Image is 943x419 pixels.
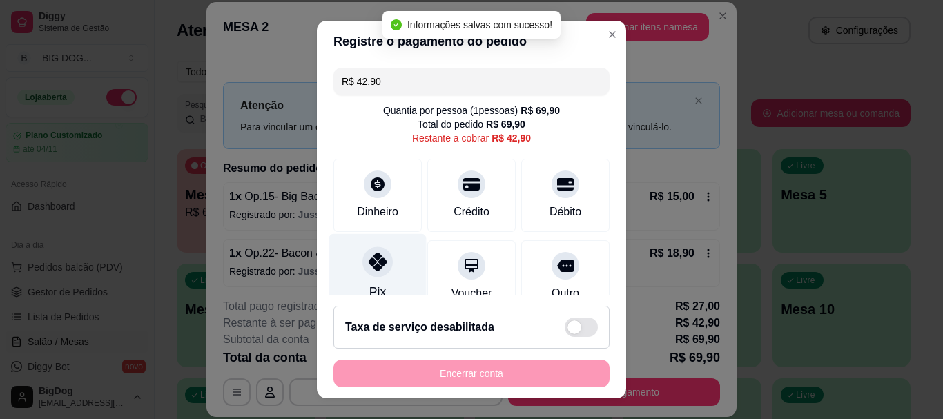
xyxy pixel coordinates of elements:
[486,117,525,131] div: R$ 69,90
[601,23,623,46] button: Close
[317,21,626,62] header: Registre o pagamento do pedido
[345,319,494,335] h2: Taxa de serviço desabilitada
[418,117,525,131] div: Total do pedido
[552,285,579,302] div: Outro
[454,204,489,220] div: Crédito
[391,19,402,30] span: check-circle
[521,104,560,117] div: R$ 69,90
[342,68,601,95] input: Ex.: hambúrguer de cordeiro
[383,104,560,117] div: Quantia por pessoa ( 1 pessoas)
[451,285,492,302] div: Voucher
[357,204,398,220] div: Dinheiro
[407,19,552,30] span: Informações salvas com sucesso!
[369,284,386,302] div: Pix
[550,204,581,220] div: Débito
[412,131,531,145] div: Restante a cobrar
[492,131,531,145] div: R$ 42,90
